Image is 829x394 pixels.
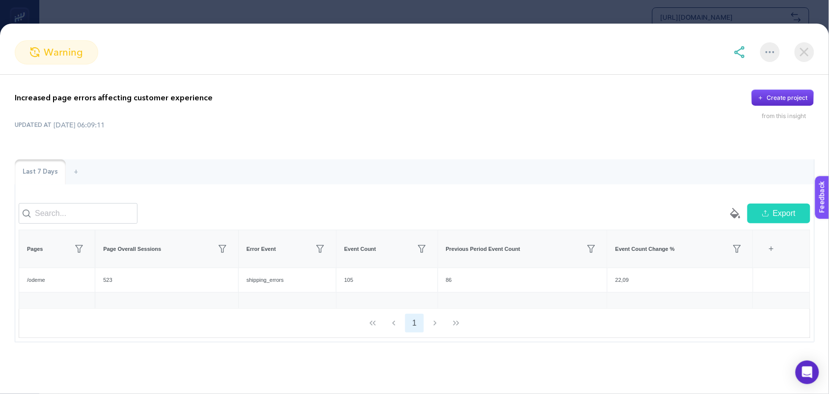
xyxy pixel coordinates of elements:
[336,268,438,292] div: 105
[767,94,808,102] div: Create project
[239,268,336,292] div: shipping_errors
[19,268,95,292] div: /odeme
[344,245,376,253] span: Event Count
[247,245,276,253] span: Error Event
[795,42,814,62] img: close-dialog
[773,208,796,219] span: Export
[27,245,43,253] span: Pages
[761,238,769,260] div: 6 items selected
[15,121,52,129] span: UPDATED AT
[15,92,213,104] p: Increased page errors affecting customer experience
[796,361,819,384] div: Open Intercom Messenger
[30,47,40,57] img: warning
[405,314,424,333] button: 1
[766,51,774,53] img: More options
[66,159,86,185] div: +
[734,46,746,58] img: share
[762,112,814,120] div: from this insight
[19,203,138,224] input: Search...
[615,245,675,253] span: Event Count Change %
[6,3,37,11] span: Feedback
[762,238,781,260] div: +
[608,268,752,292] div: 22,09
[54,120,105,130] time: [DATE] 06:09:11
[438,268,607,292] div: 86
[15,159,66,185] div: Last 7 Days
[44,45,83,60] span: warning
[446,245,521,253] span: Previous Period Event Count
[95,268,238,292] div: 523
[747,204,810,223] button: Export
[751,90,814,106] button: Create project
[103,245,161,253] span: Page Overall Sessions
